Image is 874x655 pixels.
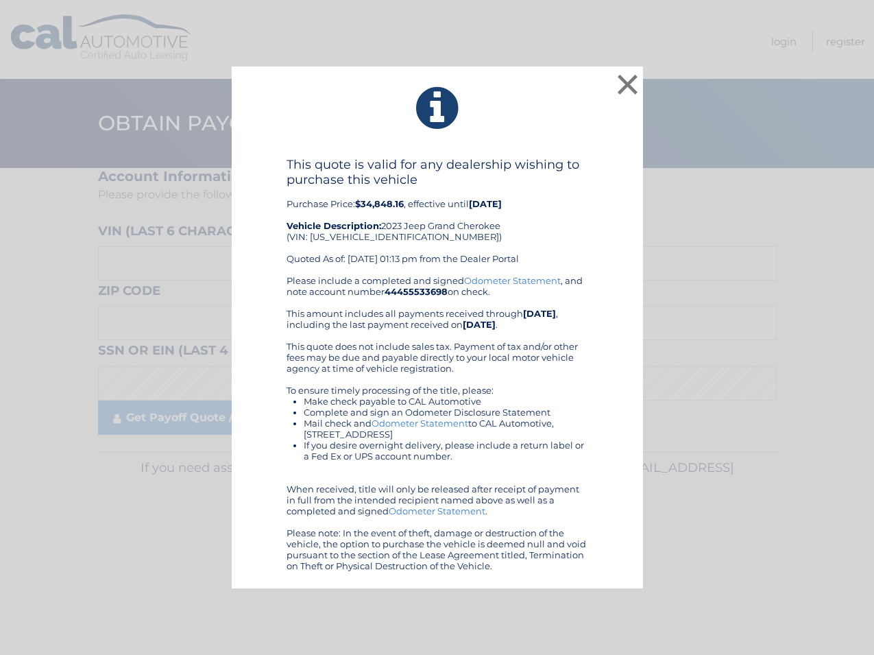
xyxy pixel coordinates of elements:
[463,319,496,330] b: [DATE]
[389,505,485,516] a: Odometer Statement
[304,396,588,407] li: Make check payable to CAL Automotive
[304,440,588,462] li: If you desire overnight delivery, please include a return label or a Fed Ex or UPS account number.
[464,275,561,286] a: Odometer Statement
[304,418,588,440] li: Mail check and to CAL Automotive, [STREET_ADDRESS]
[355,198,404,209] b: $34,848.16
[469,198,502,209] b: [DATE]
[287,275,588,571] div: Please include a completed and signed , and note account number on check. This amount includes al...
[287,157,588,275] div: Purchase Price: , effective until 2023 Jeep Grand Cherokee (VIN: [US_VEHICLE_IDENTIFICATION_NUMBE...
[523,308,556,319] b: [DATE]
[287,157,588,187] h4: This quote is valid for any dealership wishing to purchase this vehicle
[372,418,468,429] a: Odometer Statement
[304,407,588,418] li: Complete and sign an Odometer Disclosure Statement
[385,286,448,297] b: 44455533698
[287,220,381,231] strong: Vehicle Description:
[614,71,642,98] button: ×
